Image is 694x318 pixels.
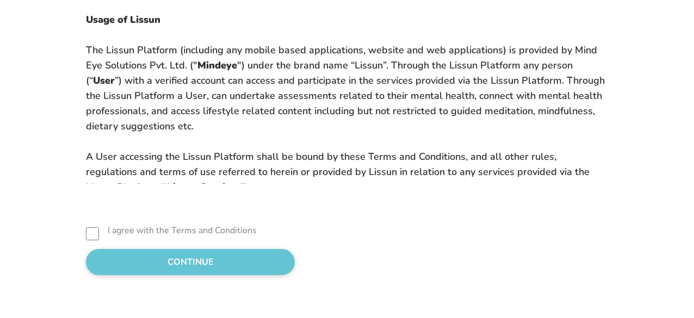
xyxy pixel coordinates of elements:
[86,150,590,194] span: A User accessing the Lissun Platform shall be bound by these Terms and Conditions, and all other ...
[86,43,597,72] span: The Lissun Platform (including any mobile based applications, website and web applications) is pr...
[167,180,240,194] strong: Lissun Services
[86,13,160,26] strong: Usage of Lissun
[86,74,605,133] span: ”) with a verified account can access and participate in the services provided via the Lissun Pla...
[86,249,295,275] button: CONTINUE
[108,224,257,237] label: I agree with the Terms and Conditions
[197,59,237,72] strong: Mindeye
[240,180,250,194] span: ”).
[93,74,115,87] strong: User
[86,59,573,87] span: ") under the brand name “Lissun”. Through the Lissun Platform any person (“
